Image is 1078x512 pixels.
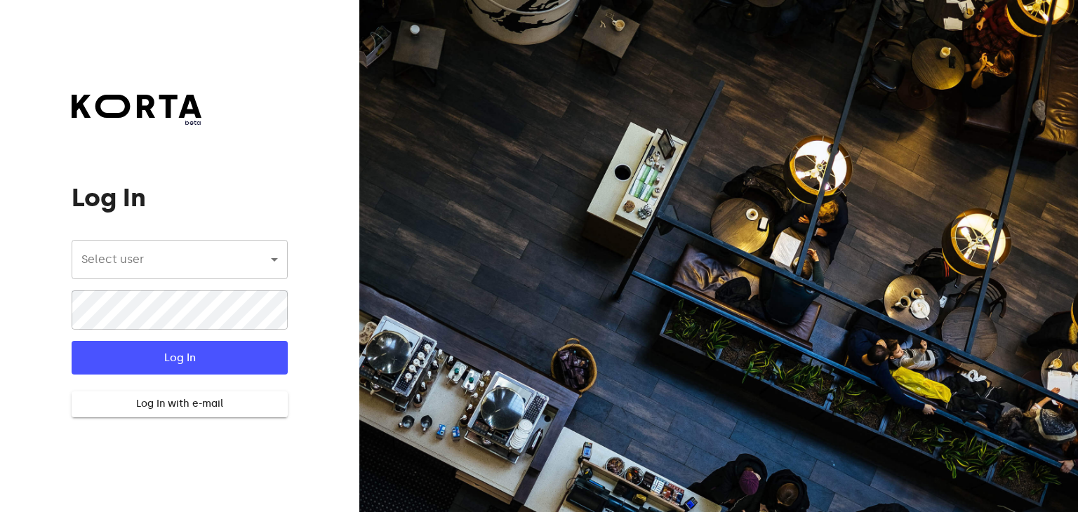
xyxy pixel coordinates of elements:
[72,118,201,128] span: beta
[83,396,276,413] span: Log In with e-mail
[72,95,201,128] a: beta
[94,349,265,367] span: Log In
[72,184,287,212] h1: Log In
[72,240,287,279] div: ​
[72,341,287,375] button: Log In
[72,391,287,417] button: Log In with e-mail
[72,95,201,118] img: Korta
